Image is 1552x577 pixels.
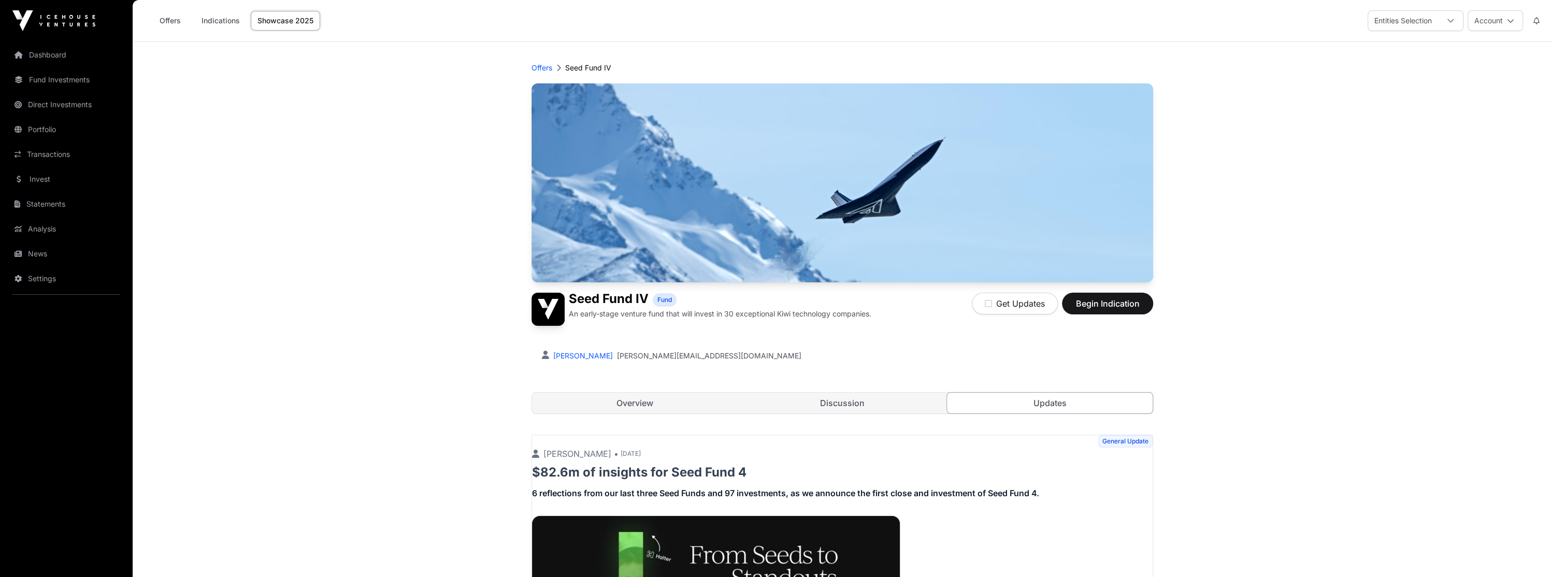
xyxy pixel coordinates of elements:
[149,11,191,31] a: Offers
[8,218,124,240] a: Analysis
[1368,11,1438,31] div: Entities Selection
[8,168,124,191] a: Invest
[532,393,738,413] a: Overview
[8,44,124,66] a: Dashboard
[532,393,1153,413] nav: Tabs
[532,464,1153,481] p: $82.6m of insights for Seed Fund 4
[1468,10,1523,31] button: Account
[657,296,672,304] span: Fund
[946,392,1153,414] a: Updates
[251,11,320,31] a: Showcase 2025
[1500,527,1552,577] iframe: Chat Widget
[532,488,1039,498] strong: 6 reflections from our last three Seed Funds and 97 investments, as we announce the first close a...
[531,293,565,326] img: Seed Fund IV
[8,118,124,141] a: Portfolio
[617,351,801,361] a: [PERSON_NAME][EMAIL_ADDRESS][DOMAIN_NAME]
[531,63,552,73] a: Offers
[532,448,619,460] p: [PERSON_NAME] •
[621,450,641,458] span: [DATE]
[8,267,124,290] a: Settings
[740,393,945,413] a: Discussion
[569,309,871,319] p: An early-stage venture fund that will invest in 30 exceptional Kiwi technology companies.
[8,143,124,166] a: Transactions
[565,63,611,73] p: Seed Fund IV
[1062,303,1153,313] a: Begin Indication
[195,11,247,31] a: Indications
[569,293,649,307] h1: Seed Fund IV
[8,242,124,265] a: News
[1075,297,1140,310] span: Begin Indication
[8,93,124,116] a: Direct Investments
[972,293,1058,314] button: Get Updates
[531,83,1153,282] img: Seed Fund IV
[1062,293,1153,314] button: Begin Indication
[551,351,613,360] a: [PERSON_NAME]
[8,68,124,91] a: Fund Investments
[1098,435,1153,448] span: General Update
[8,193,124,215] a: Statements
[12,10,95,31] img: Icehouse Ventures Logo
